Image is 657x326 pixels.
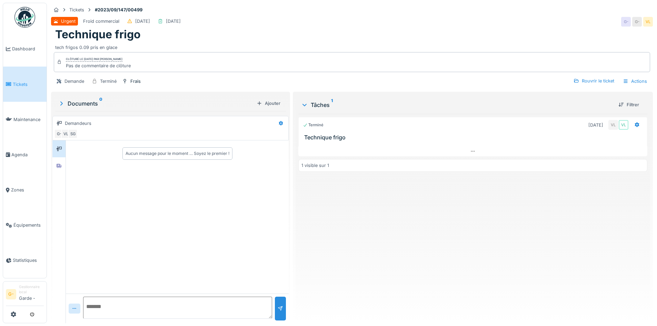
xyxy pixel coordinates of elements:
div: Actions [620,76,650,86]
div: Frais [130,78,141,85]
sup: 1 [331,101,333,109]
div: Filtrer [616,100,642,109]
strong: #2023/09/147/00499 [92,7,145,13]
div: VL [61,129,71,139]
a: Dashboard [3,31,47,67]
div: Rouvrir le ticket [571,76,617,86]
a: Agenda [3,137,47,172]
div: [DATE] [135,18,150,24]
div: Documents [58,99,254,108]
img: Badge_color-CXgf-gQk.svg [14,7,35,28]
div: Terminé [303,122,323,128]
a: Zones [3,172,47,208]
div: [DATE] [588,122,603,128]
div: Demandeurs [65,120,91,127]
a: Maintenance [3,102,47,137]
div: G- [54,129,64,139]
span: Statistiques [13,257,44,264]
div: Gestionnaire local [19,284,44,295]
span: Équipements [13,222,44,228]
div: Clôturé le [DATE] par [PERSON_NAME] [66,57,122,62]
div: tech frigos 0.09 pris en glace [55,41,649,51]
div: VL [608,120,618,130]
a: Statistiques [3,243,47,278]
div: Urgent [61,18,76,24]
a: G- Gestionnaire localGarde - [6,284,44,306]
div: VL [619,120,628,130]
div: Tickets [69,7,84,13]
span: Tickets [13,81,44,88]
h1: Technique frigo [55,28,141,41]
div: G- [621,17,631,27]
div: Tâches [301,101,613,109]
li: Garde - [19,284,44,304]
a: Tickets [3,67,47,102]
div: Froid commercial [83,18,119,24]
div: 1 visible sur 1 [301,162,329,169]
span: Agenda [11,151,44,158]
div: Pas de commentaire de clôture [66,62,131,69]
span: Dashboard [12,46,44,52]
h3: Technique frigo [304,134,644,141]
div: VL [643,17,653,27]
div: Terminé [100,78,117,85]
div: Ajouter [254,99,283,108]
div: Aucun message pour le moment … Soyez le premier ! [126,150,229,157]
span: Maintenance [13,116,44,123]
a: Équipements [3,208,47,243]
li: G- [6,289,16,299]
sup: 0 [99,99,102,108]
span: Zones [11,187,44,193]
div: Demande [64,78,84,85]
div: [DATE] [166,18,181,24]
div: SG [68,129,78,139]
div: G- [632,17,642,27]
